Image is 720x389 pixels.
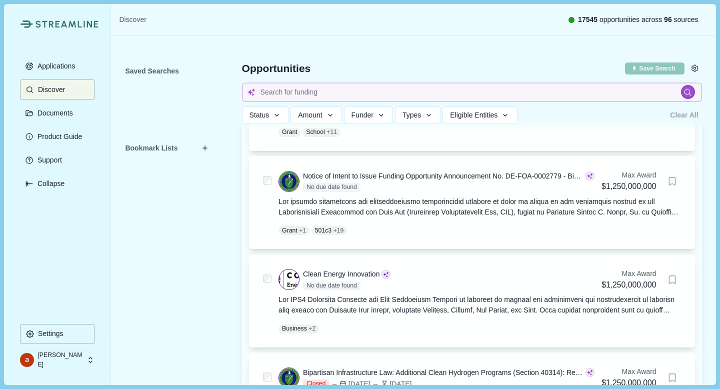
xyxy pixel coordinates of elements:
[20,79,94,99] button: Discover
[395,106,441,124] button: Types
[344,106,393,124] button: Funder
[601,279,656,291] div: $1,250,000,000
[450,111,497,119] span: Eligible Entities
[20,126,94,146] button: Product Guide
[278,268,681,333] a: Clean Energy InnovationNo due date foundMax Award$1,250,000,000Bookmark this grant.Lor IPS4 Dolor...
[688,61,702,75] button: Settings
[34,329,63,338] p: Settings
[20,353,34,367] img: profile picture
[351,111,373,119] span: Funder
[303,379,329,388] span: Closed
[601,366,656,377] div: Max Award
[278,170,681,235] a: Notice of Intent to Issue Funding Opportunity Announcement No. DE-FOA-0002779 - Bipartisan Infras...
[20,324,94,347] a: Settings
[663,369,681,386] button: Bookmark this grant.
[298,111,322,119] span: Amount
[282,324,307,333] p: Business
[308,324,315,333] span: + 2
[663,172,681,190] button: Bookmark this grant.
[279,269,299,289] img: logo.svg
[34,85,65,94] p: Discover
[242,63,311,74] span: Opportunities
[279,171,299,191] img: DOE.png
[34,156,62,164] p: Support
[242,106,289,124] button: Status
[299,226,306,235] span: + 1
[34,179,64,188] p: Collapse
[666,106,701,124] button: Clear All
[315,226,331,235] p: 501c3
[20,173,94,193] button: Expand
[625,62,684,75] button: Save current search & filters
[278,294,681,315] div: Lor IPS4 Dolorsita Consecte adi Elit Seddoeiusm Tempori ut laboreet do magnaal eni adminimveni qu...
[402,111,421,119] span: Types
[601,268,656,279] div: Max Award
[279,368,299,388] img: DOE.png
[282,226,297,235] p: Grant
[20,56,94,76] button: Applications
[303,367,584,378] div: Bipartisan Infrastructure Law: Additional Clean Hydrogen Programs (Section 40314): Regional Clean...
[20,150,94,170] button: Support
[663,271,681,288] button: Bookmark this grant.
[303,269,379,279] div: Clean Energy Innovation
[303,171,584,181] div: Notice of Intent to Issue Funding Opportunity Announcement No. DE-FOA-0002779 - Bipartisan Infras...
[34,109,73,117] p: Documents
[290,106,342,124] button: Amount
[306,127,324,136] p: School
[242,82,702,102] input: Search for funding
[249,111,269,119] span: Status
[20,20,32,28] img: Streamline Climate Logo
[34,62,75,70] p: Applications
[278,196,681,217] div: Lor ipsumdo sitametcons adi elitseddoeiusmo temporincidid utlabore et dolor ma aliqua en adm veni...
[34,132,82,141] p: Product Guide
[20,20,94,28] a: Streamline Climate LogoStreamline Climate Logo
[119,14,146,25] a: Discover
[326,127,337,136] span: + 11
[578,14,698,25] span: opportunities across sources
[20,324,94,344] button: Settings
[20,103,94,123] button: Documents
[125,66,178,76] span: Saved Searches
[303,183,360,192] span: No due date found
[333,226,344,235] span: + 19
[601,170,656,180] div: Max Award
[35,20,98,28] img: Streamline Climate Logo
[664,15,672,23] span: 96
[601,180,656,193] div: $1,250,000,000
[442,106,517,124] button: Eligible Entities
[303,281,360,290] span: No due date found
[37,350,83,369] p: [PERSON_NAME]
[282,127,297,136] p: Grant
[125,143,177,153] span: Bookmark Lists
[578,15,597,23] span: 17545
